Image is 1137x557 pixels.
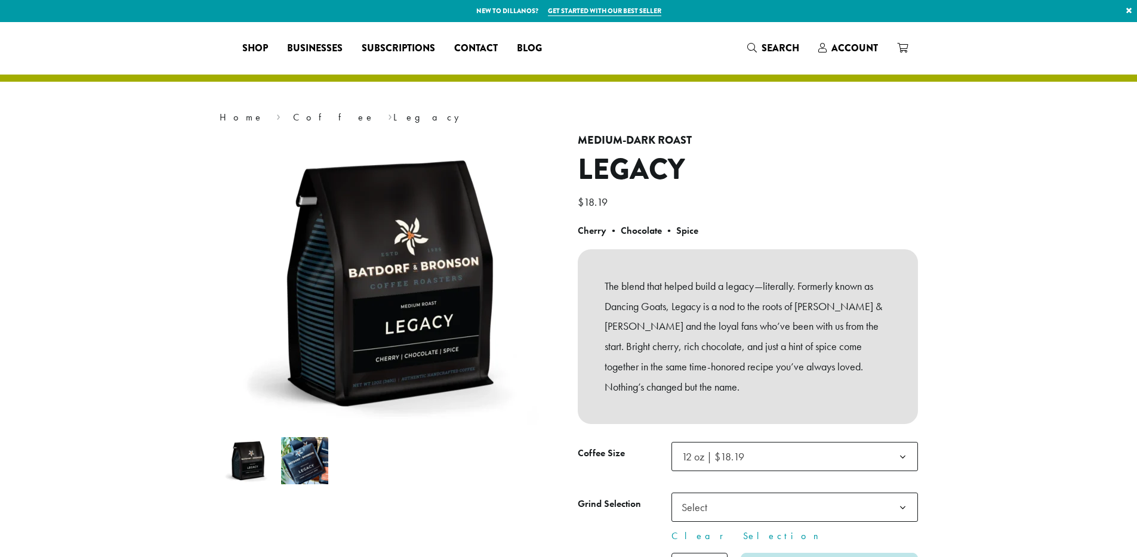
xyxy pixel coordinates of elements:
a: Clear Selection [671,529,918,543]
label: Coffee Size [578,445,671,462]
span: Subscriptions [362,41,435,56]
span: Blog [517,41,542,56]
a: Get started with our best seller [548,6,661,16]
p: The blend that helped build a legacy—literally. Formerly known as Dancing Goats, Legacy is a nod ... [605,276,891,397]
span: Search [762,41,799,55]
span: Select [677,496,719,519]
a: Home [220,111,264,123]
img: Legacy [224,437,272,484]
span: › [388,106,392,125]
span: 12 oz | $18.19 [671,442,918,471]
h1: Legacy [578,153,918,187]
span: 12 oz | $18.19 [682,450,744,463]
h4: Medium-Dark Roast [578,134,918,147]
span: Shop [242,41,268,56]
a: Coffee [293,111,375,123]
img: Legacy [241,134,539,432]
a: Search [738,38,809,58]
span: › [276,106,281,125]
a: Shop [233,39,278,58]
span: Businesses [287,41,343,56]
span: 12 oz | $18.19 [677,445,756,468]
span: Account [831,41,878,55]
span: Select [671,493,918,522]
span: Contact [454,41,498,56]
nav: Breadcrumb [220,110,918,125]
span: $ [578,195,584,209]
bdi: 18.19 [578,195,611,209]
img: Legacy - Image 2 [281,437,328,484]
label: Grind Selection [578,496,671,513]
b: Cherry • Chocolate • Spice [578,224,698,237]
